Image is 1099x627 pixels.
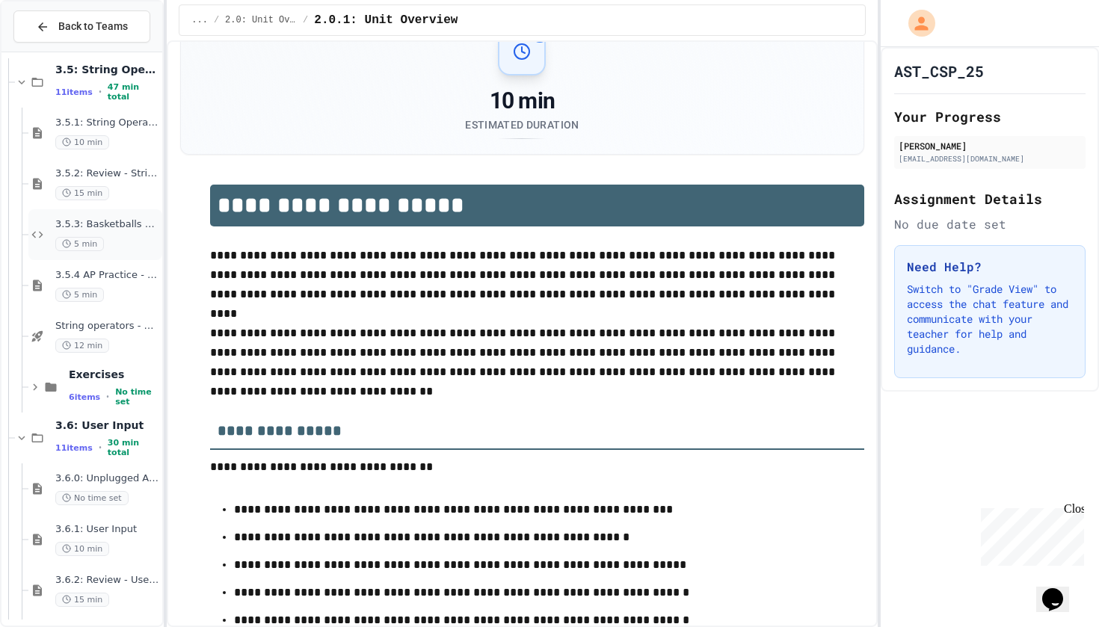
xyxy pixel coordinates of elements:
[69,392,100,402] span: 6 items
[899,153,1081,164] div: [EMAIL_ADDRESS][DOMAIN_NAME]
[99,442,102,454] span: •
[975,502,1084,566] iframe: chat widget
[55,472,159,485] span: 3.6.0: Unplugged Activity - User Input
[55,269,159,282] span: 3.5.4 AP Practice - String Manipulation
[115,387,159,407] span: No time set
[55,574,159,587] span: 3.6.2: Review - User Input
[108,82,159,102] span: 47 min total
[894,188,1086,209] h2: Assignment Details
[55,167,159,180] span: 3.5.2: Review - String Operators
[465,87,579,114] div: 10 min
[108,438,159,457] span: 30 min total
[69,368,159,381] span: Exercises
[55,320,159,333] span: String operators - Quiz
[55,542,109,556] span: 10 min
[899,139,1081,152] div: [PERSON_NAME]
[893,6,939,40] div: My Account
[55,218,159,231] span: 3.5.3: Basketballs and Footballs
[225,14,297,26] span: 2.0: Unit Overview
[55,63,159,76] span: 3.5: String Operators
[55,117,159,129] span: 3.5.1: String Operators
[894,61,984,81] h1: AST_CSP_25
[55,593,109,607] span: 15 min
[6,6,103,95] div: Chat with us now!Close
[907,282,1073,356] p: Switch to "Grade View" to access the chat feature and communicate with your teacher for help and ...
[214,14,219,26] span: /
[907,258,1073,276] h3: Need Help?
[55,288,104,302] span: 5 min
[58,19,128,34] span: Back to Teams
[894,106,1086,127] h2: Your Progress
[303,14,308,26] span: /
[314,11,458,29] span: 2.0.1: Unit Overview
[55,186,109,200] span: 15 min
[55,135,109,149] span: 10 min
[55,523,159,536] span: 3.6.1: User Input
[55,237,104,251] span: 5 min
[106,391,109,403] span: •
[13,10,150,43] button: Back to Teams
[99,86,102,98] span: •
[191,14,208,26] span: ...
[465,117,579,132] div: Estimated Duration
[55,418,159,432] span: 3.6: User Input
[55,87,93,97] span: 11 items
[55,339,109,353] span: 12 min
[55,443,93,453] span: 11 items
[1036,567,1084,612] iframe: chat widget
[55,491,129,505] span: No time set
[894,215,1086,233] div: No due date set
